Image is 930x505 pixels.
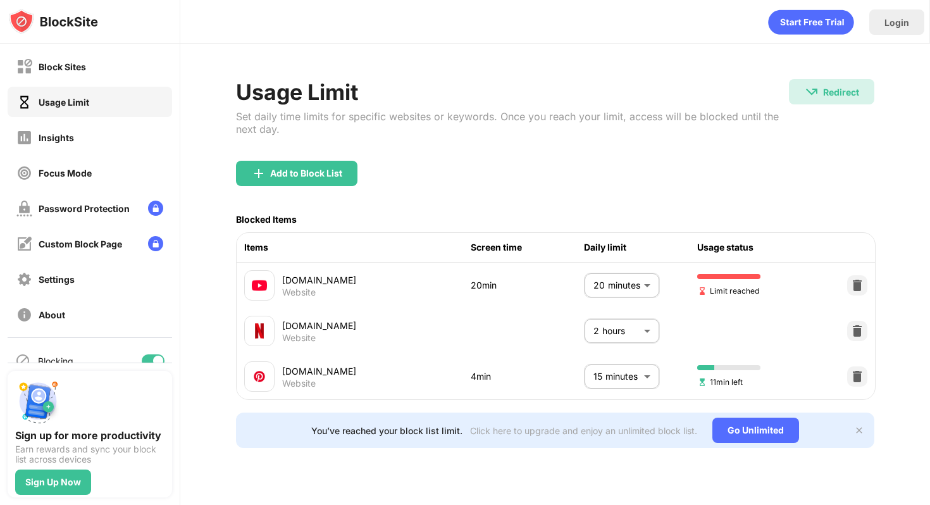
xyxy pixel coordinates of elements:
div: 4min [471,370,584,383]
img: logo-blocksite.svg [9,9,98,34]
img: favicons [252,278,267,293]
div: Custom Block Page [39,239,122,249]
div: Block Sites [39,61,86,72]
div: Earn rewards and sync your block list across devices [15,444,164,464]
img: push-signup.svg [15,378,61,424]
div: [DOMAIN_NAME] [282,319,471,332]
div: Daily limit [584,240,697,254]
div: Usage Limit [39,97,89,108]
img: favicons [252,323,267,339]
p: 20 minutes [593,278,639,292]
img: about-off.svg [16,307,32,323]
img: lock-menu.svg [148,201,163,216]
div: Usage Limit [236,79,789,105]
img: hourglass-set.svg [697,377,707,387]
img: insights-off.svg [16,130,32,146]
div: animation [768,9,854,35]
div: Blocking [38,356,73,366]
div: Redirect [823,87,859,97]
div: Add to Block List [270,168,342,178]
p: 15 minutes [593,370,639,383]
span: Limit reached [697,285,759,297]
div: Password Protection [39,203,130,214]
div: Website [282,287,316,298]
img: block-off.svg [16,59,32,75]
div: About [39,309,65,320]
div: Set daily time limits for specific websites or keywords. Once you reach your limit, access will b... [236,110,789,135]
img: blocking-icon.svg [15,353,30,368]
div: Screen time [471,240,584,254]
img: favicons [252,369,267,384]
img: hourglass-end.svg [697,286,707,296]
img: customize-block-page-off.svg [16,236,32,252]
div: Sign up for more productivity [15,429,164,442]
div: Website [282,332,316,344]
img: x-button.svg [854,425,864,435]
img: time-usage-on.svg [16,94,32,110]
span: 11min left [697,376,743,388]
div: Sign Up Now [25,477,81,487]
div: [DOMAIN_NAME] [282,365,471,378]
img: focus-off.svg [16,165,32,181]
div: [DOMAIN_NAME] [282,273,471,287]
div: Login [884,17,909,28]
div: Click here to upgrade and enjoy an unlimited block list. [470,425,697,436]
img: settings-off.svg [16,271,32,287]
div: Website [282,378,316,389]
img: password-protection-off.svg [16,201,32,216]
div: You’ve reached your block list limit. [311,425,462,436]
div: 20min [471,278,584,292]
div: Insights [39,132,74,143]
p: 2 hours [593,324,639,338]
div: Focus Mode [39,168,92,178]
div: Items [244,240,471,254]
div: Go Unlimited [712,418,799,443]
div: Blocked Items [236,214,297,225]
div: Usage status [697,240,810,254]
img: lock-menu.svg [148,236,163,251]
div: Settings [39,274,75,285]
